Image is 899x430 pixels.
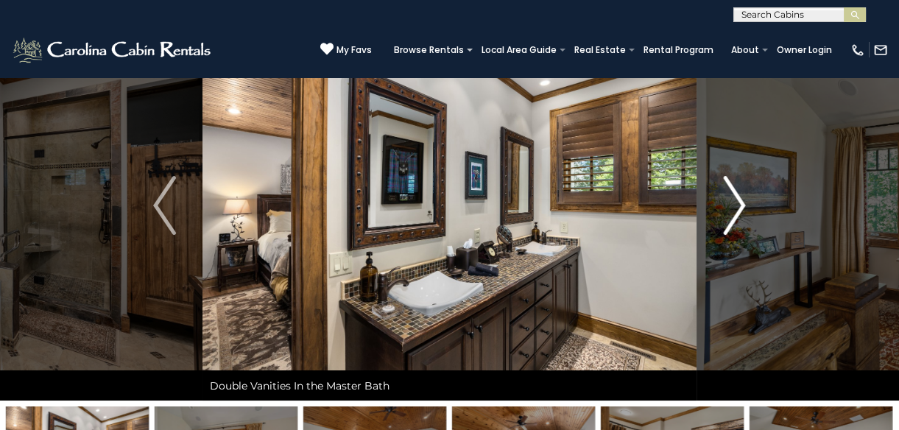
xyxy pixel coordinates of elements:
a: About [724,40,766,60]
button: Previous [127,10,202,401]
span: My Favs [336,43,372,57]
img: phone-regular-white.png [850,43,865,57]
a: Rental Program [636,40,721,60]
img: arrow [153,176,175,235]
button: Next [697,10,772,401]
img: mail-regular-white.png [873,43,888,57]
img: White-1-2.png [11,35,215,65]
a: Browse Rentals [387,40,471,60]
img: arrow [723,176,745,235]
a: My Favs [320,42,372,57]
a: Real Estate [567,40,633,60]
a: Local Area Guide [474,40,564,60]
div: Double Vanities In the Master Bath [202,371,697,401]
a: Owner Login [769,40,839,60]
